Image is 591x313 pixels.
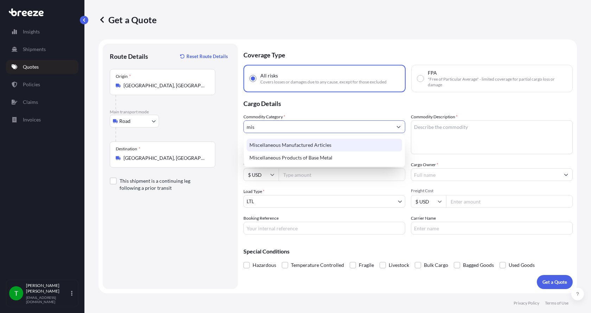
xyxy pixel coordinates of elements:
p: Main transport mode [110,109,231,115]
label: Booking Reference [243,215,279,222]
span: Fragile [359,260,374,270]
span: Bulk Cargo [424,260,448,270]
span: All risks [260,72,278,79]
p: Shipments [23,46,46,53]
span: Used Goods [509,260,535,270]
label: This shipment is a continuing leg following a prior transit [120,177,210,192]
button: Show suggestions [392,120,405,133]
p: [PERSON_NAME] [PERSON_NAME] [26,283,70,294]
p: Invoices [23,116,41,123]
div: Destination [116,146,140,152]
span: FPA [428,69,437,76]
span: Hazardous [253,260,276,270]
label: Cargo Owner [411,161,438,168]
input: Enter name [411,222,573,234]
p: Route Details [110,52,148,61]
span: Livestock [389,260,409,270]
p: Claims [23,99,38,106]
p: Coverage Type [243,44,573,65]
label: Carrier Name [411,215,436,222]
div: Origin [116,74,131,79]
input: Enter amount [446,195,573,208]
p: [EMAIL_ADDRESS][DOMAIN_NAME] [26,295,70,304]
p: Quotes [23,63,39,70]
span: Road [119,118,131,125]
input: Origin [123,82,206,89]
button: Show suggestions [560,168,572,181]
input: Type amount [279,168,405,181]
p: Policies [23,81,40,88]
div: Miscellaneous Manufactured Articles [247,139,402,151]
p: Insights [23,28,40,35]
div: Miscellaneous Products of Base Metal [247,151,402,164]
label: Commodity Category [243,113,285,120]
p: Cargo Details [243,92,573,113]
label: Commodity Description [411,113,458,120]
span: Freight Cost [411,188,573,194]
p: Special Conditions [243,249,573,254]
input: Full name [411,168,560,181]
input: Destination [123,155,206,162]
span: Commodity Value [243,161,405,167]
button: Select transport [110,115,159,127]
input: Your internal reference [243,222,405,234]
span: "Free of Particular Average" - limited coverage for partial cargo loss or damage [428,76,567,88]
span: Bagged Goods [463,260,494,270]
span: LTL [247,198,254,205]
p: Privacy Policy [514,300,539,306]
p: Get a Quote [542,278,567,286]
span: Temperature Controlled [291,260,344,270]
span: T [14,290,18,297]
p: Reset Route Details [186,53,228,60]
span: Covers losses or damages due to any cause, except for those excluded [260,79,387,85]
input: Select a commodity type [244,120,392,133]
p: Get a Quote [99,14,157,25]
p: Terms of Use [545,300,568,306]
span: Load Type [243,188,265,195]
div: Suggestions [247,139,402,164]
